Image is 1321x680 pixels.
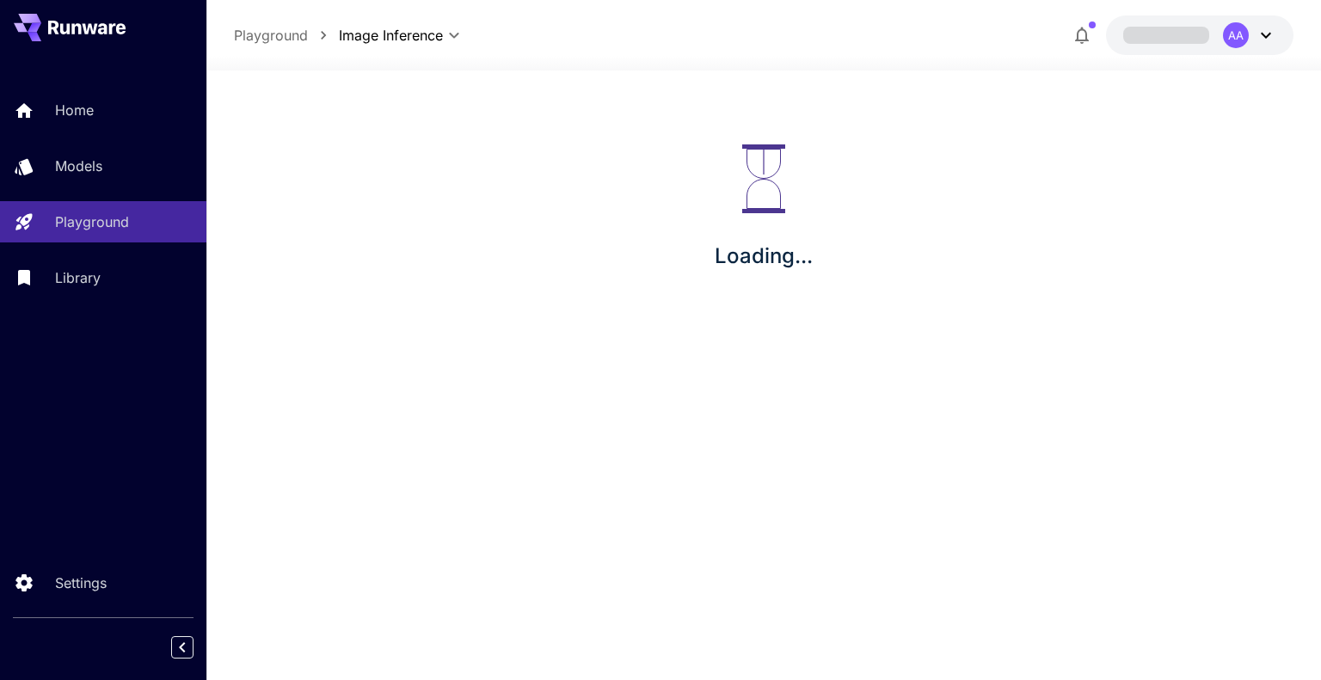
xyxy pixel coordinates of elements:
a: Playground [234,25,308,46]
p: Models [55,156,102,176]
button: AA [1106,15,1293,55]
p: Library [55,267,101,288]
button: Collapse sidebar [171,636,194,659]
nav: breadcrumb [234,25,339,46]
p: Settings [55,573,107,593]
div: AA [1223,22,1249,48]
p: Loading... [715,241,813,272]
p: Playground [55,211,129,232]
p: Home [55,100,94,120]
div: Collapse sidebar [184,632,206,663]
span: Image Inference [339,25,443,46]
